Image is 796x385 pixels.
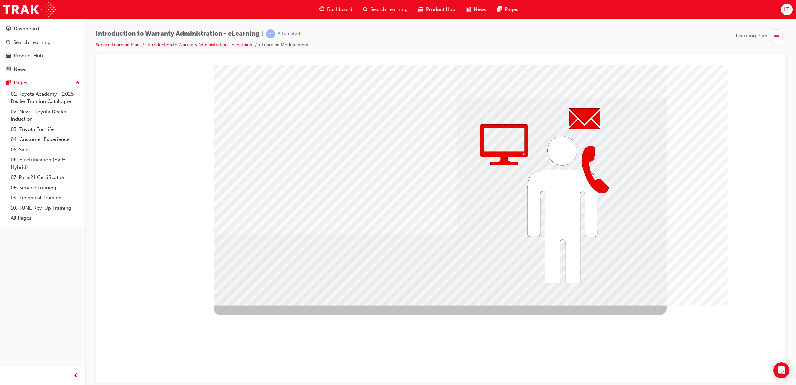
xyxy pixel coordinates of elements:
span: Introduction to Warranty Administration - eLearning [96,30,259,38]
span: up-icon [75,79,80,87]
a: 05. Sales [8,145,82,155]
span: Dashboard [327,6,352,13]
div: Pages [14,79,27,87]
span: Product Hub [426,6,455,13]
button: DashboardSearch LearningProduct HubNews [3,21,82,77]
img: Trak [3,2,56,17]
span: search-icon [6,40,11,46]
span: pages-icon [6,80,11,86]
a: 02. New - Toyota Dealer Induction [8,107,82,124]
span: pages-icon [497,5,502,14]
span: car-icon [6,53,11,59]
div: Open Intercom Messenger [773,362,789,378]
a: Introduction to Warranty Administration - eLearning [146,42,252,48]
span: Search Learning [370,6,408,13]
div: Search Learning [13,39,51,46]
span: search-icon [363,5,368,14]
div: Dashboard [14,25,39,33]
span: Pages [505,6,518,13]
a: Product Hub [3,50,82,62]
a: 03. Toyota For Life [8,124,82,135]
a: Service Learning Plan [96,42,140,48]
span: News [474,6,486,13]
span: guage-icon [319,5,324,14]
a: car-iconProduct Hub [413,3,461,16]
span: news-icon [466,5,471,14]
a: search-iconSearch Learning [358,3,413,16]
div: Attempted [278,31,300,37]
a: 09. Technical Training [8,193,82,203]
a: Dashboard [3,23,82,35]
a: 10. TUNE Rev-Up Training [8,203,82,213]
span: guage-icon [6,26,11,32]
span: list-icon [774,32,779,40]
span: car-icon [418,5,423,14]
a: 06. Electrification (EV & Hybrid) [8,155,82,172]
a: pages-iconPages [492,3,524,16]
a: 01. Toyota Academy - 2025 Dealer Training Catalogue [8,89,82,107]
span: learningRecordVerb_ATTEMPT-icon [266,29,275,38]
a: guage-iconDashboard [314,3,358,16]
span: prev-icon [73,372,78,380]
span: news-icon [6,67,11,73]
a: All Pages [8,213,82,223]
a: 08. Service Training [8,183,82,193]
button: Pages [3,77,82,89]
div: News [14,66,26,73]
div: Product Hub [14,52,43,60]
a: 04. Customer Experience [8,134,82,145]
a: news-iconNews [461,3,492,16]
a: News [3,63,82,76]
span: LT [784,6,789,13]
span: | [262,30,263,38]
span: Learning Plan [736,32,767,40]
a: 07. Parts21 Certification [8,172,82,183]
button: Learning Plan [736,29,785,42]
a: Search Learning [3,36,82,49]
li: eLearning Module View [259,41,308,49]
button: LT [781,4,793,15]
